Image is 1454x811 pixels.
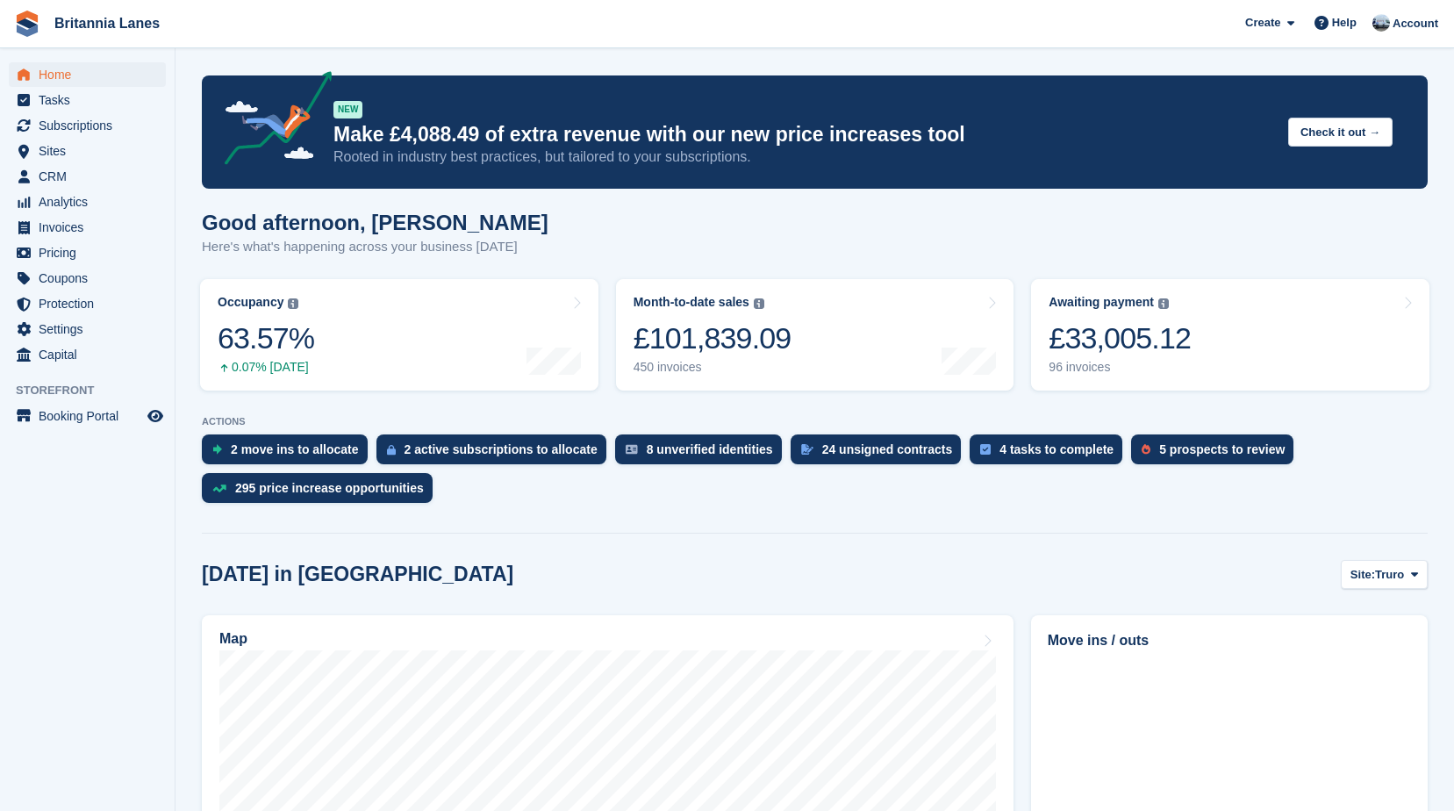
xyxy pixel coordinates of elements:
[202,473,441,512] a: 295 price increase opportunities
[1142,444,1150,455] img: prospect-51fa495bee0391a8d652442698ab0144808aea92771e9ea1ae160a38d050c398.svg
[39,342,144,367] span: Capital
[1159,442,1285,456] div: 5 prospects to review
[39,164,144,189] span: CRM
[9,164,166,189] a: menu
[212,484,226,492] img: price_increase_opportunities-93ffe204e8149a01c8c9dc8f82e8f89637d9d84a8eef4429ea346261dce0b2c0.svg
[39,291,144,316] span: Protection
[145,405,166,427] a: Preview store
[39,62,144,87] span: Home
[1049,360,1191,375] div: 96 invoices
[801,444,813,455] img: contract_signature_icon-13c848040528278c33f63329250d36e43548de30e8caae1d1a13099fd9432cc5.svg
[9,240,166,265] a: menu
[47,9,167,38] a: Britannia Lanes
[615,434,791,473] a: 8 unverified identities
[39,317,144,341] span: Settings
[634,320,791,356] div: £101,839.09
[1375,566,1404,584] span: Truro
[231,442,359,456] div: 2 move ins to allocate
[1350,566,1375,584] span: Site:
[9,62,166,87] a: menu
[626,444,638,455] img: verify_identity-adf6edd0f0f0b5bbfe63781bf79b02c33cf7c696d77639b501bdc392416b5a36.svg
[202,416,1428,427] p: ACTIONS
[405,442,598,456] div: 2 active subscriptions to allocate
[9,88,166,112] a: menu
[754,298,764,309] img: icon-info-grey-7440780725fd019a000dd9b08b2336e03edf1995a4989e88bcd33f0948082b44.svg
[376,434,615,473] a: 2 active subscriptions to allocate
[9,113,166,138] a: menu
[200,279,598,391] a: Occupancy 63.57% 0.07% [DATE]
[288,298,298,309] img: icon-info-grey-7440780725fd019a000dd9b08b2336e03edf1995a4989e88bcd33f0948082b44.svg
[218,320,314,356] div: 63.57%
[1332,14,1357,32] span: Help
[1131,434,1302,473] a: 5 prospects to review
[9,342,166,367] a: menu
[1341,560,1428,589] button: Site: Truro
[9,266,166,291] a: menu
[333,122,1274,147] p: Make £4,088.49 of extra revenue with our new price increases tool
[39,139,144,163] span: Sites
[219,631,247,647] h2: Map
[1048,630,1411,651] h2: Move ins / outs
[999,442,1114,456] div: 4 tasks to complete
[212,444,222,455] img: move_ins_to_allocate_icon-fdf77a2bb77ea45bf5b3d319d69a93e2d87916cf1d5bf7949dd705db3b84f3ca.svg
[616,279,1014,391] a: Month-to-date sales £101,839.09 450 invoices
[387,444,396,456] img: active_subscription_to_allocate_icon-d502201f5373d7db506a760aba3b589e785aa758c864c3986d89f69b8ff3...
[1049,295,1154,310] div: Awaiting payment
[39,113,144,138] span: Subscriptions
[39,404,144,428] span: Booking Portal
[980,444,991,455] img: task-75834270c22a3079a89374b754ae025e5fb1db73e45f91037f5363f120a921f8.svg
[218,295,283,310] div: Occupancy
[970,434,1131,473] a: 4 tasks to complete
[202,434,376,473] a: 2 move ins to allocate
[9,190,166,214] a: menu
[1372,14,1390,32] img: John Millership
[1031,279,1429,391] a: Awaiting payment £33,005.12 96 invoices
[9,317,166,341] a: menu
[1288,118,1393,147] button: Check it out →
[1049,320,1191,356] div: £33,005.12
[210,71,333,171] img: price-adjustments-announcement-icon-8257ccfd72463d97f412b2fc003d46551f7dbcb40ab6d574587a9cd5c0d94...
[1393,15,1438,32] span: Account
[235,481,424,495] div: 295 price increase opportunities
[647,442,773,456] div: 8 unverified identities
[1158,298,1169,309] img: icon-info-grey-7440780725fd019a000dd9b08b2336e03edf1995a4989e88bcd33f0948082b44.svg
[9,215,166,240] a: menu
[822,442,953,456] div: 24 unsigned contracts
[791,434,971,473] a: 24 unsigned contracts
[16,382,175,399] span: Storefront
[1245,14,1280,32] span: Create
[39,266,144,291] span: Coupons
[202,211,548,234] h1: Good afternoon, [PERSON_NAME]
[202,563,513,586] h2: [DATE] in [GEOGRAPHIC_DATA]
[39,240,144,265] span: Pricing
[9,291,166,316] a: menu
[218,360,314,375] div: 0.07% [DATE]
[39,190,144,214] span: Analytics
[634,295,749,310] div: Month-to-date sales
[14,11,40,37] img: stora-icon-8386f47178a22dfd0bd8f6a31ec36ba5ce8667c1dd55bd0f319d3a0aa187defe.svg
[39,215,144,240] span: Invoices
[9,404,166,428] a: menu
[39,88,144,112] span: Tasks
[202,237,548,257] p: Here's what's happening across your business [DATE]
[333,147,1274,167] p: Rooted in industry best practices, but tailored to your subscriptions.
[9,139,166,163] a: menu
[634,360,791,375] div: 450 invoices
[333,101,362,118] div: NEW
